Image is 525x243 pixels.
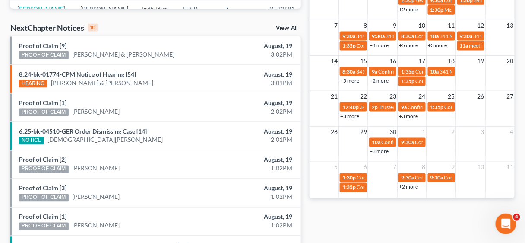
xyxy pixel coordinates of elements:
span: 28 [330,127,338,137]
span: 9:30a [372,33,385,39]
span: 5 [333,162,338,173]
a: [PERSON_NAME] & [PERSON_NAME] [72,50,175,59]
a: [PERSON_NAME] & [PERSON_NAME] [51,79,154,87]
div: August, 19 [207,127,292,136]
span: 2p [372,104,378,110]
td: 7 [218,1,261,17]
span: 19 [477,56,485,66]
div: PROOF OF CLAIM [19,51,69,59]
a: +3 more [428,42,447,48]
div: 2:01PM [207,136,292,144]
span: 341 Meeting [PERSON_NAME] [440,68,510,75]
span: 1 [421,127,427,137]
span: 341(a) meeting of creditors for [PERSON_NAME] [360,104,470,110]
div: 2:02PM [207,107,292,116]
a: +2 more [370,77,389,84]
span: 8:30a [342,68,355,75]
span: 17 [418,56,427,66]
a: +2 more [399,6,418,13]
div: August, 19 [207,42,292,50]
span: 341 Meeting [PERSON_NAME] [440,33,510,39]
span: 9 [392,20,397,31]
span: Confirmation Hearing for [PERSON_NAME] & [PERSON_NAME] [357,42,501,49]
a: [PERSON_NAME] [72,107,120,116]
div: PROOF OF CLAIM [19,109,69,116]
span: 1:35p [342,184,356,191]
a: Proof of Claim [3] [19,185,66,192]
span: 9:30a [401,175,414,181]
span: 29 [359,127,368,137]
td: Individual [135,1,176,17]
span: 25 [447,91,456,102]
div: 1:02PM [207,221,292,230]
td: 25-30681 [261,1,303,17]
span: 8:30a [401,33,414,39]
span: Confirmation Hearing for [PERSON_NAME], III [378,68,484,75]
span: Trustee's Objection [PERSON_NAME] [379,104,463,110]
div: NextChapter Notices [10,22,98,33]
span: 4 [513,214,520,221]
span: 11 [506,162,515,173]
div: PROOF OF CLAIM [19,194,69,202]
a: +3 more [340,113,359,119]
td: FLNB [176,1,218,17]
span: 8 [421,162,427,173]
td: [PERSON_NAME] [73,1,135,17]
span: Confirmation Hearing for [PERSON_NAME] [415,78,514,84]
span: 9:30a [430,175,443,181]
div: August, 19 [207,70,292,79]
span: 7 [392,162,397,173]
span: 9 [451,162,456,173]
a: View All [276,25,297,31]
span: Confirmation Hearing [PERSON_NAME] [415,33,506,39]
div: 3:01PM [207,79,292,87]
span: 9:30a [460,33,473,39]
span: 1:30p [342,175,356,181]
span: 9:30a [342,33,355,39]
a: Proof of Claim [9] [19,42,66,49]
span: 16 [389,56,397,66]
span: 10a [430,68,439,75]
div: August, 19 [207,184,292,193]
a: +4 more [370,42,389,48]
span: 10 [418,20,427,31]
span: 341 Meeting [PERSON_NAME] [356,33,426,39]
span: 9:30a [401,139,414,146]
a: +3 more [370,148,389,155]
a: +5 more [340,77,359,84]
span: 7 [333,20,338,31]
a: [PERSON_NAME] [72,193,120,201]
span: 341 Hearing for [PERSON_NAME], [GEOGRAPHIC_DATA] [386,33,517,39]
div: NOTICE [19,137,44,145]
span: Confirmation Hearing for [PERSON_NAME] [357,184,455,191]
a: Proof of Claim [2] [19,156,66,163]
span: 23 [389,91,397,102]
div: HEARING [19,80,47,88]
span: 26 [477,91,485,102]
span: Confirmation Hearing for [PERSON_NAME] [415,175,514,181]
span: 3 [480,127,485,137]
span: 10a [430,33,439,39]
span: 1:35p [430,104,444,110]
div: 10 [88,24,98,32]
span: 9a [372,68,377,75]
div: August, 19 [207,99,292,107]
span: 8 [363,20,368,31]
span: 9a [401,104,407,110]
span: 10 [477,162,485,173]
span: Confirmation hearing for [PERSON_NAME] [357,175,455,181]
div: PROOF OF CLAIM [19,166,69,173]
a: [PERSON_NAME] [72,221,120,230]
span: 12:40p [342,104,359,110]
span: 24 [418,91,427,102]
span: 1:35p [401,78,414,84]
a: [PERSON_NAME] [72,164,120,173]
div: PROOF OF CLAIM [19,223,69,230]
span: 10a [372,139,380,146]
span: 15 [359,56,368,66]
a: +2 more [399,184,418,190]
span: 1:35p [342,42,356,49]
a: [PERSON_NAME] [17,5,65,13]
span: 20 [506,56,515,66]
span: 27 [506,91,515,102]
